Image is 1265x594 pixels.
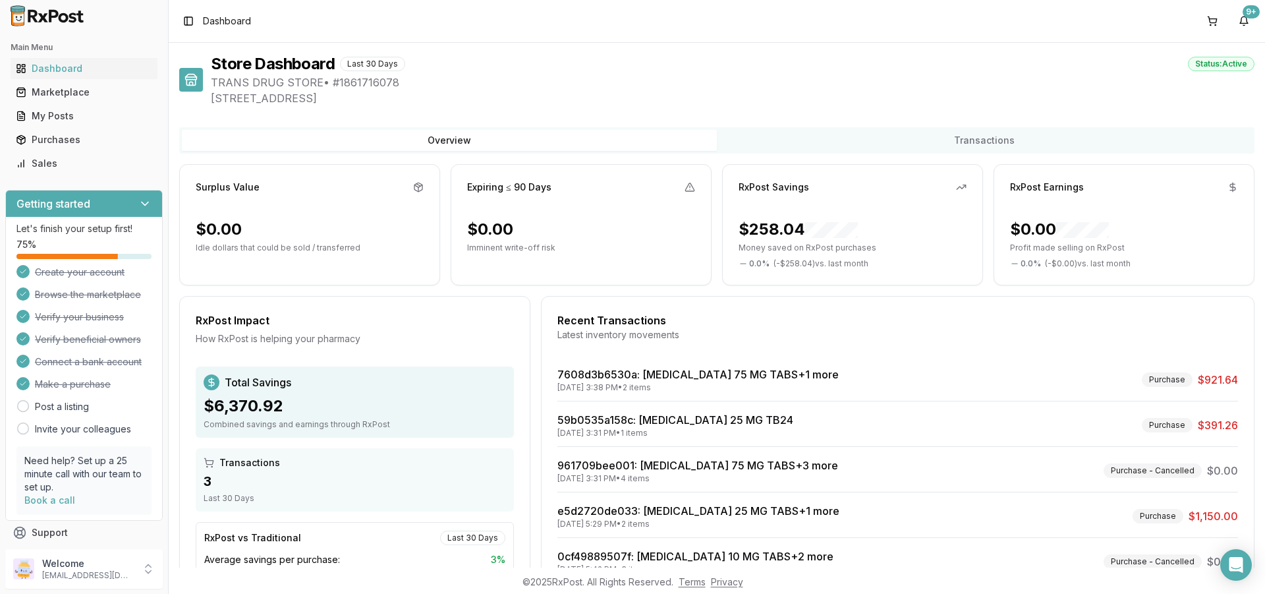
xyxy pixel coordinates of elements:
span: Verify beneficial owners [35,333,141,346]
div: Purchase [1142,372,1193,387]
a: My Posts [11,104,157,128]
a: 59b0535a158c: [MEDICAL_DATA] 25 MG TB24 [557,413,793,427]
span: ( - $0.00 ) vs. last month [1045,258,1131,269]
a: Invite your colleagues [35,423,131,436]
span: $0.00 [1207,463,1238,479]
span: Transactions [219,456,280,469]
a: Sales [11,152,157,175]
p: Welcome [42,557,134,570]
div: RxPost vs Traditional [204,531,301,545]
div: [DATE] 5:29 PM • 2 items [557,519,839,529]
a: 0cf49889507f: [MEDICAL_DATA] 10 MG TABS+2 more [557,550,833,563]
div: RxPost Savings [739,181,809,194]
h3: Getting started [16,196,90,212]
nav: breadcrumb [203,15,251,28]
span: $391.26 [1198,417,1238,433]
div: RxPost Earnings [1010,181,1084,194]
div: $6,370.92 [204,396,506,417]
span: 0.0 % [1021,258,1041,269]
span: Make a purchase [35,378,111,391]
button: Support [5,521,163,545]
a: Book a call [24,494,75,506]
span: 3 % [491,553,505,566]
div: Sales [16,157,152,170]
div: 9+ [1243,5,1260,18]
div: $0.00 [1010,219,1109,240]
div: $0.00 [196,219,242,240]
button: Dashboard [5,58,163,79]
button: Transactions [717,130,1252,151]
div: Combined savings and earnings through RxPost [204,419,506,430]
p: [EMAIL_ADDRESS][DOMAIN_NAME] [42,570,134,581]
span: Connect a bank account [35,355,142,369]
span: Create your account [35,266,125,279]
a: Dashboard [11,57,157,80]
span: 0.0 % [749,258,770,269]
div: Dashboard [16,62,152,75]
span: Dashboard [203,15,251,28]
span: Browse the marketplace [35,288,141,301]
p: Imminent write-off risk [467,243,695,253]
div: [DATE] 3:31 PM • 4 items [557,473,838,484]
div: $258.04 [739,219,858,240]
div: Open Intercom Messenger [1220,549,1252,581]
p: Need help? Set up a 25 minute call with our team to set up. [24,454,144,494]
div: How RxPost is helping your pharmacy [196,332,514,345]
p: Money saved on RxPost purchases [739,243,967,253]
h2: Main Menu [11,42,157,53]
div: [DATE] 5:42 PM • 3 items [557,564,833,575]
div: Status: Active [1188,57,1254,71]
a: Marketplace [11,80,157,104]
p: Profit made selling on RxPost [1010,243,1238,253]
button: My Posts [5,105,163,127]
a: 961709bee001: [MEDICAL_DATA] 75 MG TABS+3 more [557,459,838,472]
div: Surplus Value [196,181,260,194]
div: Purchase [1142,418,1193,432]
a: e5d2720de033: [MEDICAL_DATA] 25 MG TABS+1 more [557,504,839,518]
button: 9+ [1233,11,1254,32]
div: [DATE] 3:38 PM • 2 items [557,382,839,393]
a: Purchases [11,128,157,152]
button: Overview [182,130,717,151]
span: [STREET_ADDRESS] [211,90,1254,106]
div: Expiring ≤ 90 Days [467,181,551,194]
button: Marketplace [5,82,163,103]
div: RxPost Impact [196,312,514,328]
div: Purchases [16,133,152,146]
span: $1,150.00 [1189,508,1238,524]
div: 3 [204,472,506,490]
p: Idle dollars that could be sold / transferred [196,243,424,253]
a: Privacy [711,576,743,587]
div: Marketplace [16,86,152,99]
div: Latest inventory movements [557,328,1238,342]
a: Terms [679,576,706,587]
a: Post a listing [35,400,89,413]
div: Purchase - Cancelled [1104,554,1202,569]
div: $0.00 [467,219,513,240]
div: Last 30 Days [340,57,405,71]
div: Recent Transactions [557,312,1238,328]
span: TRANS DRUG STORE • # 1861716078 [211,74,1254,90]
span: $0.00 [1207,554,1238,570]
div: Purchase - Cancelled [1104,463,1202,478]
span: 75 % [16,238,36,251]
p: Let's finish your setup first! [16,222,152,235]
span: ( - $258.04 ) vs. last month [773,258,868,269]
h1: Store Dashboard [211,53,335,74]
div: Last 30 Days [204,493,506,504]
img: RxPost Logo [5,5,90,26]
a: 7608d3b6530a: [MEDICAL_DATA] 75 MG TABS+1 more [557,368,839,381]
div: My Posts [16,109,152,123]
div: Last 30 Days [440,531,505,545]
span: Verify your business [35,311,124,324]
span: Total Savings [225,374,291,390]
div: Purchase [1133,509,1183,523]
button: Sales [5,153,163,174]
span: $921.64 [1198,372,1238,388]
span: Average savings per purchase: [204,553,340,566]
div: [DATE] 3:31 PM • 1 items [557,428,793,438]
button: Purchases [5,129,163,150]
img: User avatar [13,558,34,579]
